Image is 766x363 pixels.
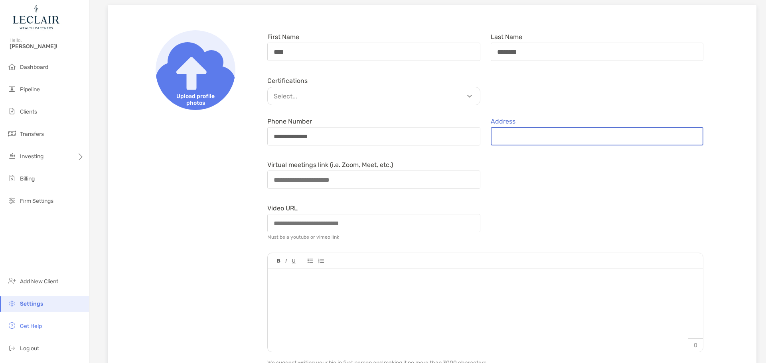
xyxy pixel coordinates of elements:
label: Phone Number [267,118,312,125]
img: pipeline icon [7,84,17,94]
span: Firm Settings [20,198,53,204]
span: Billing [20,175,35,182]
div: Must be a youtube or vimeo link [267,234,339,240]
span: Upload profile photos [156,90,235,110]
span: Clients [20,108,37,115]
img: Editor control icon [318,259,324,263]
img: firm-settings icon [7,196,17,205]
img: logout icon [7,343,17,353]
label: First Name [267,33,299,40]
span: [PERSON_NAME]! [10,43,84,50]
p: Select... [270,91,482,101]
img: billing icon [7,173,17,183]
label: Virtual meetings link (i.e. Zoom, Meet, etc.) [267,161,393,168]
span: Investing [20,153,43,160]
img: Upload profile [156,30,235,110]
span: Dashboard [20,64,48,71]
span: Pipeline [20,86,40,93]
img: Editor control icon [277,259,280,263]
img: settings icon [7,298,17,308]
img: investing icon [7,151,17,161]
span: Settings [20,300,43,307]
img: get-help icon [7,321,17,330]
span: Transfers [20,131,44,137]
span: Log out [20,345,39,352]
img: dashboard icon [7,62,17,71]
span: Get Help [20,323,42,330]
label: Last Name [491,33,522,40]
p: 0 [688,338,703,352]
img: Editor control icon [308,259,313,263]
label: Video URL [267,205,298,212]
img: transfers icon [7,129,17,138]
label: Address [491,118,515,125]
img: Zoe Logo [10,3,61,32]
img: Editor control icon [285,259,287,263]
img: Editor control icon [292,259,296,263]
img: clients icon [7,106,17,116]
span: Add New Client [20,278,58,285]
div: Certifications [267,77,480,84]
img: add_new_client icon [7,276,17,286]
